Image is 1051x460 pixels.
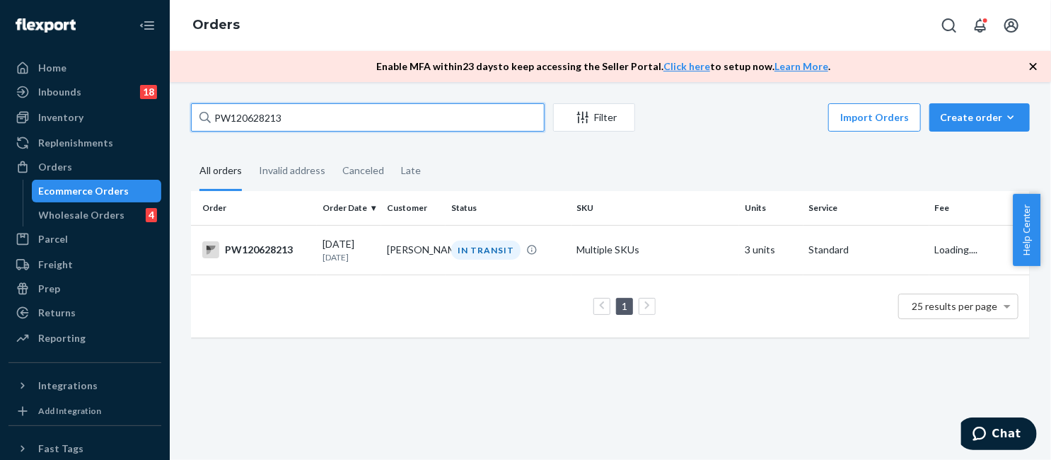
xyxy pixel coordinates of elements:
span: 25 results per page [912,300,998,312]
div: 4 [146,208,157,222]
a: Page 1 is your current page [619,300,630,312]
a: Freight [8,253,161,276]
td: 3 units [739,225,803,275]
a: Returns [8,301,161,324]
a: Home [8,57,161,79]
a: Parcel [8,228,161,251]
div: Inbounds [38,85,81,99]
div: Customer [387,202,440,214]
th: Order [191,191,317,225]
div: All orders [199,152,242,191]
a: Wholesale Orders4 [32,204,162,226]
button: Create order [929,103,1030,132]
div: 18 [140,85,157,99]
button: Open notifications [966,11,994,40]
a: Prep [8,277,161,300]
a: Replenishments [8,132,161,154]
a: Click here [663,60,710,72]
a: Orders [8,156,161,178]
a: Inventory [8,106,161,129]
th: Service [803,191,929,225]
button: Help Center [1013,194,1040,266]
div: Orders [38,160,72,174]
div: Replenishments [38,136,113,150]
td: Multiple SKUs [571,225,739,275]
th: Order Date [317,191,381,225]
a: Ecommerce Orders [32,180,162,202]
a: Reporting [8,327,161,350]
div: Canceled [342,152,384,189]
button: Open account menu [997,11,1026,40]
div: Wholesale Orders [39,208,125,222]
th: Status [446,191,571,225]
th: SKU [571,191,739,225]
input: Search orders [191,103,545,132]
button: Close Navigation [133,11,161,40]
div: [DATE] [323,237,376,263]
iframe: Opens a widget where you can chat to one of our agents [961,418,1037,453]
a: Add Integration [8,403,161,420]
td: Loading.... [929,225,1030,275]
div: IN TRANSIT [451,241,521,260]
div: PW120628213 [202,241,311,258]
ol: breadcrumbs [181,5,251,46]
div: Fast Tags [38,442,83,456]
div: Late [401,152,421,189]
button: Filter [553,103,635,132]
button: Fast Tags [8,437,161,460]
th: Fee [929,191,1030,225]
img: Flexport logo [16,18,76,33]
p: [DATE] [323,251,376,263]
div: Integrations [38,379,98,393]
th: Units [739,191,803,225]
div: Ecommerce Orders [39,184,129,198]
button: Open Search Box [935,11,963,40]
div: Invalid address [259,152,325,189]
div: Inventory [38,110,83,125]
a: Inbounds18 [8,81,161,103]
div: Filter [554,110,634,125]
div: Create order [940,110,1019,125]
div: Freight [38,258,73,272]
div: Returns [38,306,76,320]
div: Add Integration [38,405,101,417]
td: [PERSON_NAME] [381,225,446,275]
p: Enable MFA within 23 days to keep accessing the Seller Portal. to setup now. . [376,59,830,74]
div: Home [38,61,66,75]
a: Learn More [774,60,828,72]
div: Parcel [38,232,68,246]
div: Prep [38,282,60,296]
a: Orders [192,17,240,33]
button: Integrations [8,374,161,397]
p: Standard [809,243,924,257]
button: Import Orders [828,103,921,132]
div: Reporting [38,331,86,345]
